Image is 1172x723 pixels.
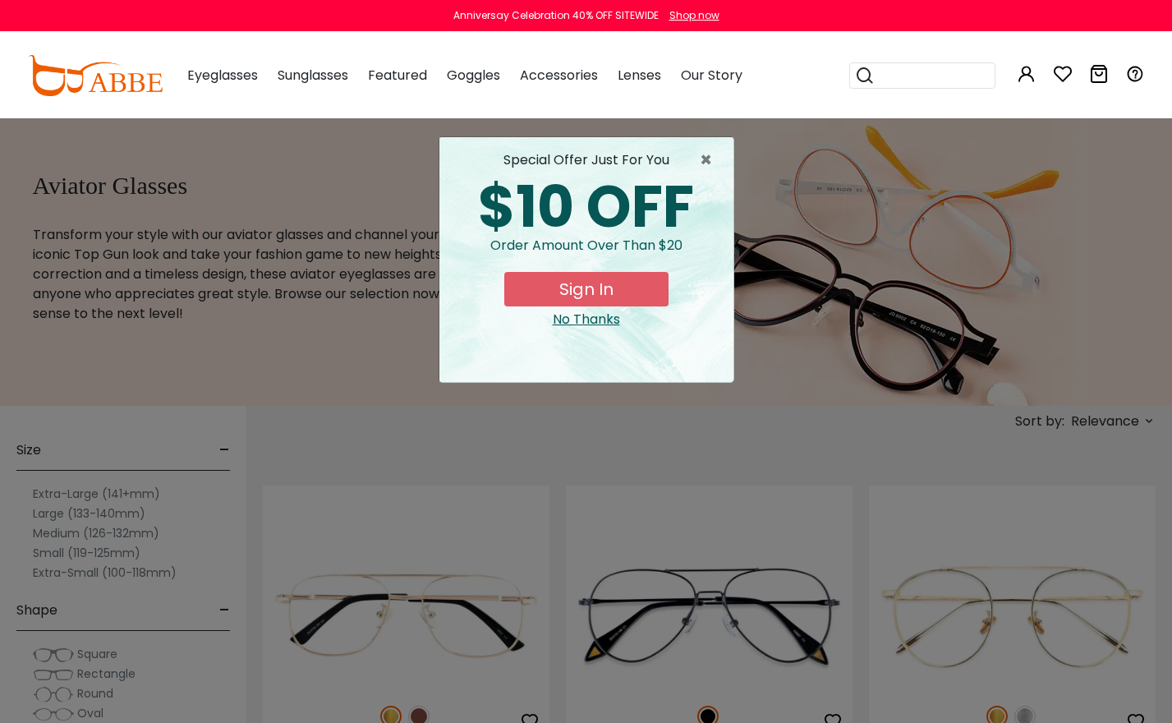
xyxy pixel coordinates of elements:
div: Shop now [669,8,719,23]
button: Sign In [504,272,669,306]
span: × [700,150,720,170]
span: Eyeglasses [187,66,258,85]
button: Close [700,150,720,170]
div: Order amount over than $20 [453,236,720,272]
div: special offer just for you [453,150,720,170]
div: Anniversay Celebration 40% OFF SITEWIDE [453,8,659,23]
img: abbeglasses.com [28,55,163,96]
div: Close [453,310,720,329]
span: Lenses [618,66,661,85]
span: Accessories [520,66,598,85]
span: Sunglasses [278,66,348,85]
div: $10 OFF [453,178,720,236]
span: Our Story [681,66,742,85]
a: Shop now [661,8,719,22]
span: Featured [368,66,427,85]
span: Goggles [447,66,500,85]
